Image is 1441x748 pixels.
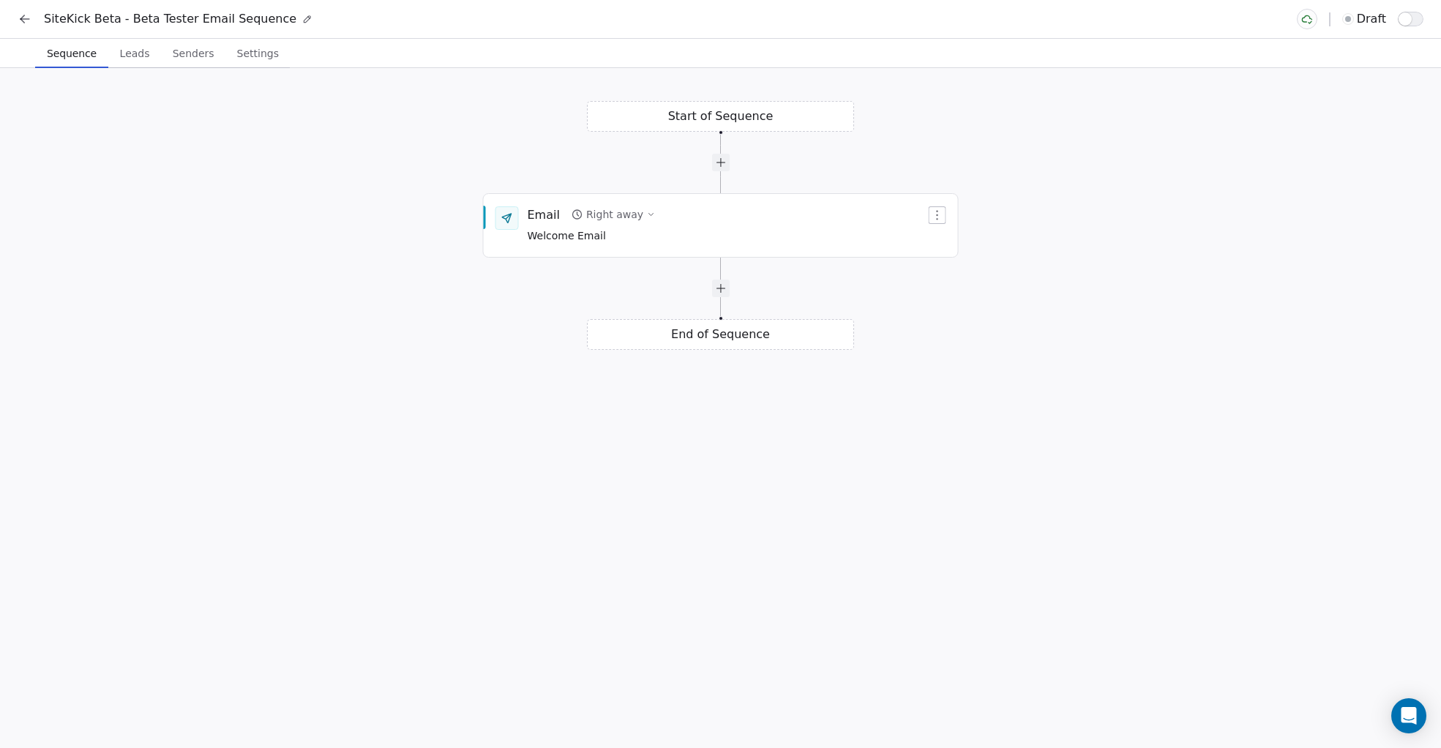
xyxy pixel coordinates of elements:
div: Open Intercom Messenger [1391,698,1426,733]
div: Start of Sequence [587,101,854,132]
span: Sequence [41,43,102,64]
span: SiteKick Beta - Beta Tester Email Sequence [44,10,296,28]
span: Senders [167,43,220,64]
span: Welcome Email [528,228,656,244]
div: EmailRight awayWelcome Email [483,193,959,258]
div: End of Sequence [587,319,854,350]
div: Email [528,206,560,222]
div: Right away [586,207,643,222]
span: draft [1357,10,1386,28]
span: Leads [114,43,156,64]
button: Right away [566,204,661,225]
span: Settings [231,43,285,64]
